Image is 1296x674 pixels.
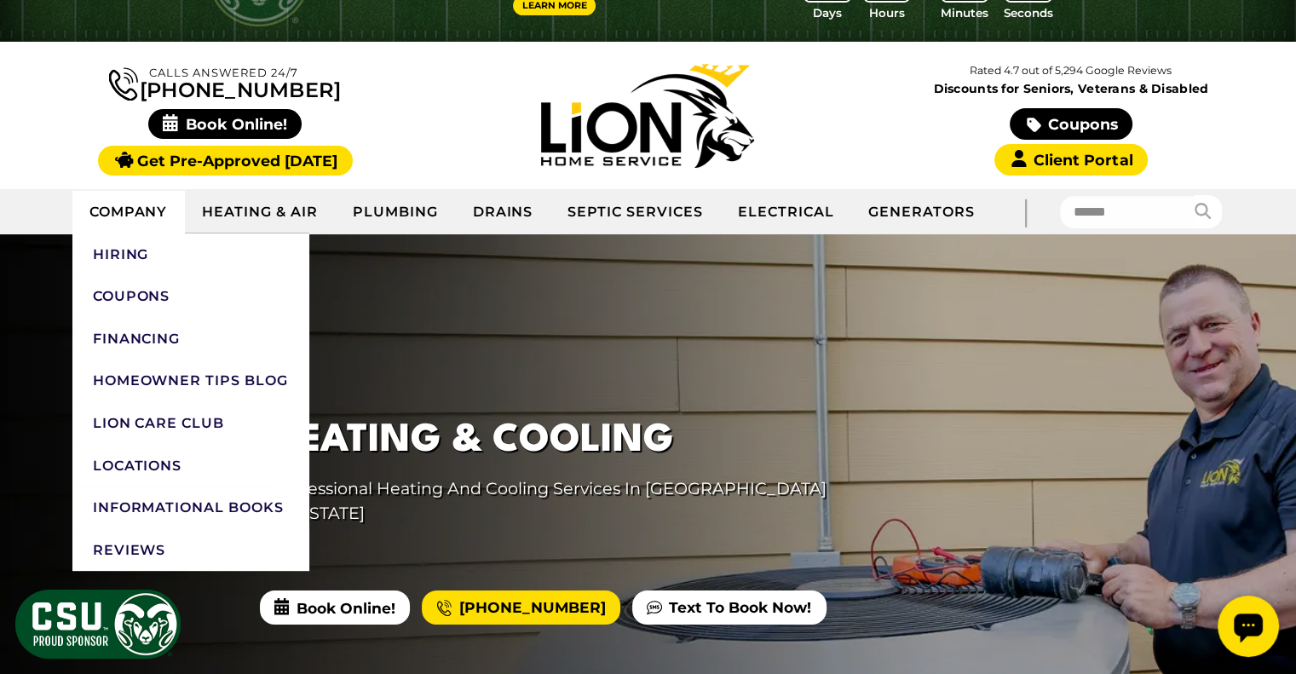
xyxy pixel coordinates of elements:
[541,64,754,168] img: Lion Home Service
[851,191,992,233] a: Generators
[185,191,335,233] a: Heating & Air
[632,590,826,625] a: Text To Book Now!
[273,476,893,526] p: Professional Heating And Cooling Services In [GEOGRAPHIC_DATA][US_STATE]
[72,402,309,445] a: Lion Care Club
[550,191,720,233] a: Septic Services
[109,64,341,101] a: [PHONE_NUMBER]
[860,61,1282,80] p: Rated 4.7 out of 5,294 Google Reviews
[72,318,309,360] a: Financing
[863,83,1279,95] span: Discounts for Seniors, Veterans & Disabled
[72,191,186,233] a: Company
[260,590,410,625] span: Book Online!
[941,4,988,21] span: Minutes
[72,275,309,318] a: Coupons
[72,445,309,487] a: Locations
[13,587,183,661] img: CSU Sponsor Badge
[1004,4,1053,21] span: Seconds
[456,191,551,233] a: Drains
[813,4,842,21] span: Days
[72,487,309,529] a: Informational Books
[148,109,302,139] span: Book Online!
[273,412,893,469] h1: Heating & Cooling
[336,191,456,233] a: Plumbing
[1010,108,1132,140] a: Coupons
[992,189,1060,234] div: |
[7,7,68,68] div: Open chat widget
[422,590,619,625] a: [PHONE_NUMBER]
[72,360,309,402] a: Homeowner Tips Blog
[72,233,309,276] a: Hiring
[721,191,852,233] a: Electrical
[98,146,353,176] a: Get Pre-Approved [DATE]
[994,144,1148,176] a: Client Portal
[72,529,309,572] a: Reviews
[869,4,905,21] span: Hours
